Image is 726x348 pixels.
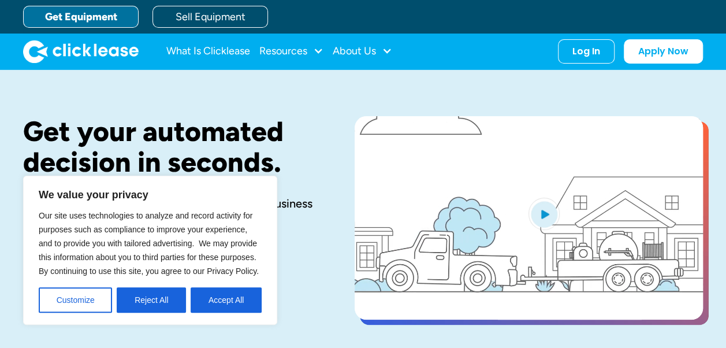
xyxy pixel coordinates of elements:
a: Sell Equipment [152,6,268,28]
h1: Get your automated decision in seconds. [23,116,318,177]
img: Blue play button logo on a light blue circular background [528,198,560,230]
button: Reject All [117,287,186,313]
a: Apply Now [624,39,703,64]
div: Log In [572,46,600,57]
a: home [23,40,139,63]
img: Clicklease logo [23,40,139,63]
div: We value your privacy [23,176,277,325]
p: We value your privacy [39,188,262,202]
a: What Is Clicklease [166,40,250,63]
div: About Us [333,40,392,63]
a: open lightbox [355,116,703,320]
a: Get Equipment [23,6,139,28]
button: Customize [39,287,112,313]
button: Accept All [191,287,262,313]
div: Resources [259,40,323,63]
span: Our site uses technologies to analyze and record activity for purposes such as compliance to impr... [39,211,259,276]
